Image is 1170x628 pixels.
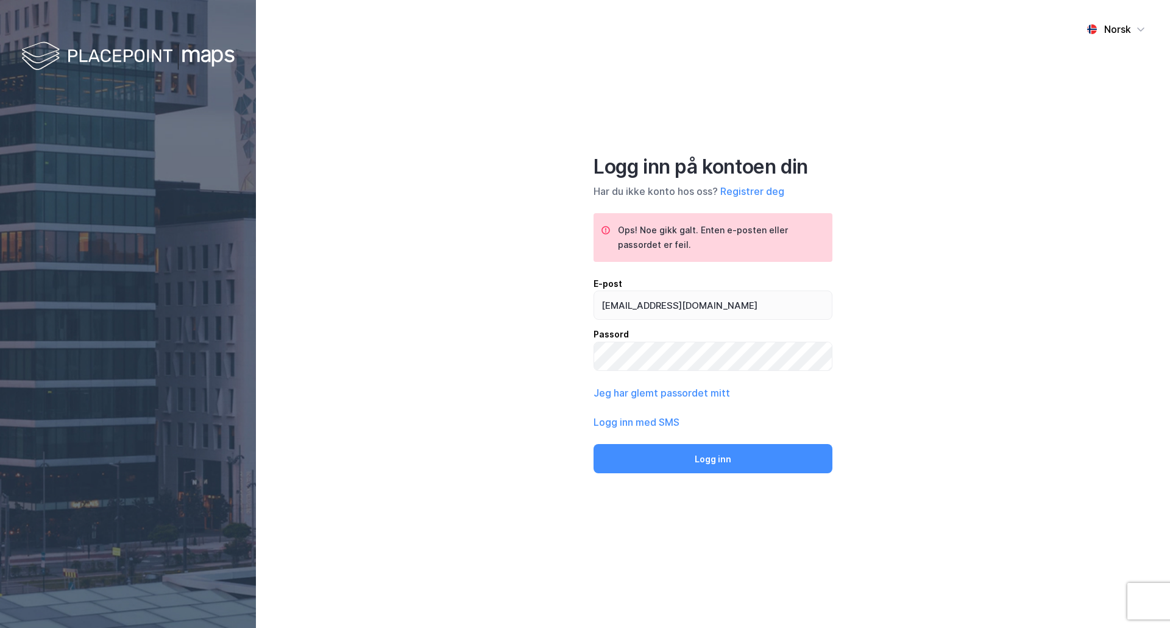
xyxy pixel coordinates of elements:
button: Registrer deg [720,184,784,199]
button: Logg inn [594,444,832,473]
div: Ops! Noe gikk galt. Enten e-posten eller passordet er feil. [618,223,823,252]
div: Norsk [1104,22,1131,37]
img: logo-white.f07954bde2210d2a523dddb988cd2aa7.svg [21,39,235,75]
div: Har du ikke konto hos oss? [594,184,832,199]
button: Jeg har glemt passordet mitt [594,386,730,400]
button: Logg inn med SMS [594,415,679,429]
div: Passord [594,327,832,342]
div: Kontrollprogram for chat [1109,570,1170,628]
div: Logg inn på kontoen din [594,155,832,179]
iframe: Chat Widget [1109,570,1170,628]
div: E-post [594,277,832,291]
